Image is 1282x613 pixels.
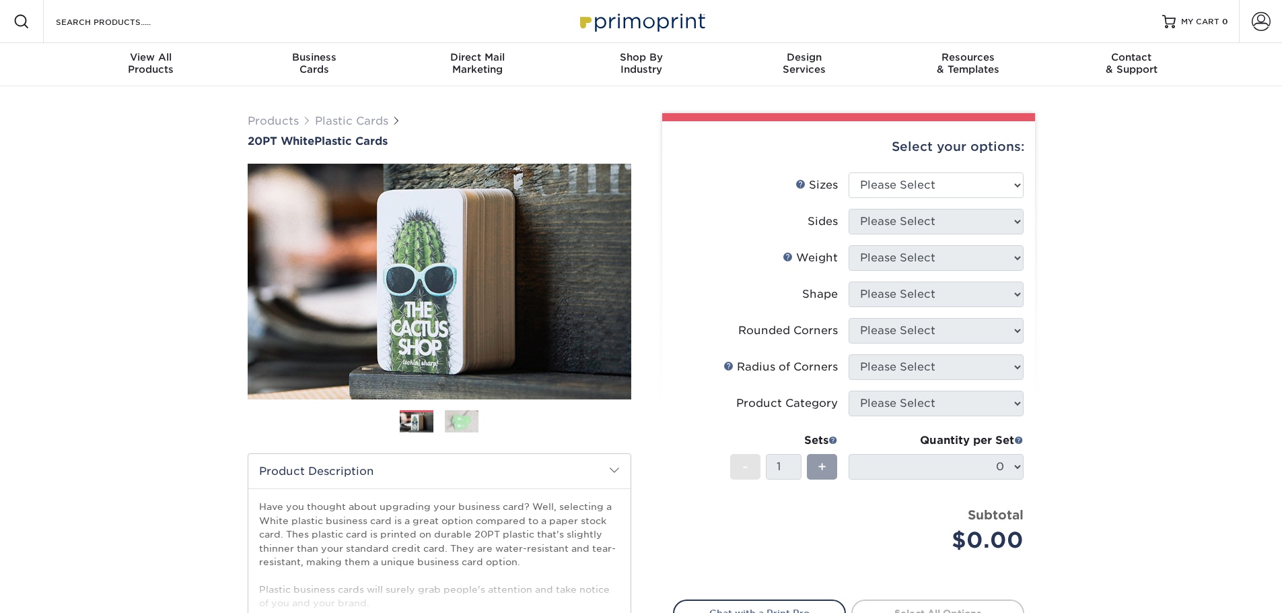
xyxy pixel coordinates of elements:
[859,524,1024,556] div: $0.00
[248,149,631,414] img: 20PT White 01
[248,135,631,148] h1: Plastic Cards
[742,457,748,477] span: -
[559,51,723,75] div: Industry
[559,43,723,86] a: Shop ByIndustry
[396,51,559,63] span: Direct Mail
[248,454,631,488] h2: Product Description
[730,432,838,449] div: Sets
[818,457,826,477] span: +
[783,250,838,266] div: Weight
[232,51,396,63] span: Business
[396,43,559,86] a: Direct MailMarketing
[400,411,433,434] img: Plastic Cards 01
[736,395,838,412] div: Product Category
[248,135,631,148] a: 20PT WhitePlastic Cards
[232,43,396,86] a: BusinessCards
[396,51,559,75] div: Marketing
[248,135,314,148] span: 20PT White
[1050,51,1213,63] span: Contact
[574,7,709,36] img: Primoprint
[248,115,299,127] a: Products
[802,286,838,302] div: Shape
[795,177,838,193] div: Sizes
[1050,43,1213,86] a: Contact& Support
[559,51,723,63] span: Shop By
[886,51,1050,75] div: & Templates
[738,323,838,339] div: Rounded Corners
[69,43,233,86] a: View AllProducts
[1050,51,1213,75] div: & Support
[315,115,388,127] a: Plastic Cards
[55,13,186,30] input: SEARCH PRODUCTS.....
[723,43,886,86] a: DesignServices
[886,51,1050,63] span: Resources
[1222,17,1228,26] span: 0
[968,507,1024,522] strong: Subtotal
[445,410,478,433] img: Plastic Cards 02
[886,43,1050,86] a: Resources& Templates
[723,51,886,63] span: Design
[723,51,886,75] div: Services
[849,432,1024,449] div: Quantity per Set
[808,214,838,230] div: Sides
[1181,16,1219,28] span: MY CART
[69,51,233,63] span: View All
[232,51,396,75] div: Cards
[69,51,233,75] div: Products
[673,121,1024,172] div: Select your options:
[723,359,838,375] div: Radius of Corners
